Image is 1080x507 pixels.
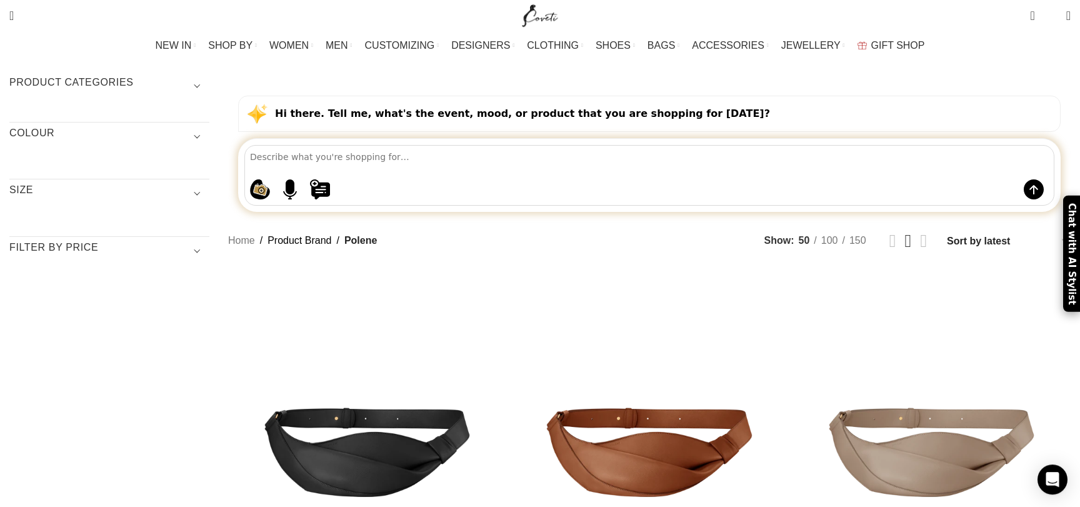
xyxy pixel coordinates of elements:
[9,126,209,148] h3: COLOUR
[692,39,764,51] span: ACCESSORIES
[9,183,209,204] h3: SIZE
[871,39,925,51] span: GIFT SHOP
[365,39,435,51] span: CUSTOMIZING
[3,3,20,28] a: Search
[781,33,845,58] a: JEWELLERY
[269,33,313,58] a: WOMEN
[269,39,309,51] span: WOMEN
[857,41,867,49] img: GiftBag
[1031,6,1041,16] span: 0
[156,33,196,58] a: NEW IN
[208,33,257,58] a: SHOP BY
[527,33,583,58] a: CLOTHING
[857,33,925,58] a: GIFT SHOP
[781,39,841,51] span: JEWELLERY
[647,39,675,51] span: BAGS
[1024,3,1041,28] a: 0
[365,33,439,58] a: CUSTOMIZING
[692,33,769,58] a: ACCESSORIES
[596,33,635,58] a: SHOES
[326,39,348,51] span: MEN
[3,33,1077,58] div: Main navigation
[451,39,510,51] span: DESIGNERS
[1037,464,1067,494] div: Open Intercom Messenger
[326,33,352,58] a: MEN
[156,39,192,51] span: NEW IN
[647,33,679,58] a: BAGS
[9,241,209,262] h3: Filter by price
[9,76,209,97] h3: Product categories
[519,9,561,20] a: Site logo
[208,39,252,51] span: SHOP BY
[1047,13,1056,22] span: 0
[451,33,514,58] a: DESIGNERS
[1044,3,1057,28] div: My Wishlist
[527,39,579,51] span: CLOTHING
[596,39,631,51] span: SHOES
